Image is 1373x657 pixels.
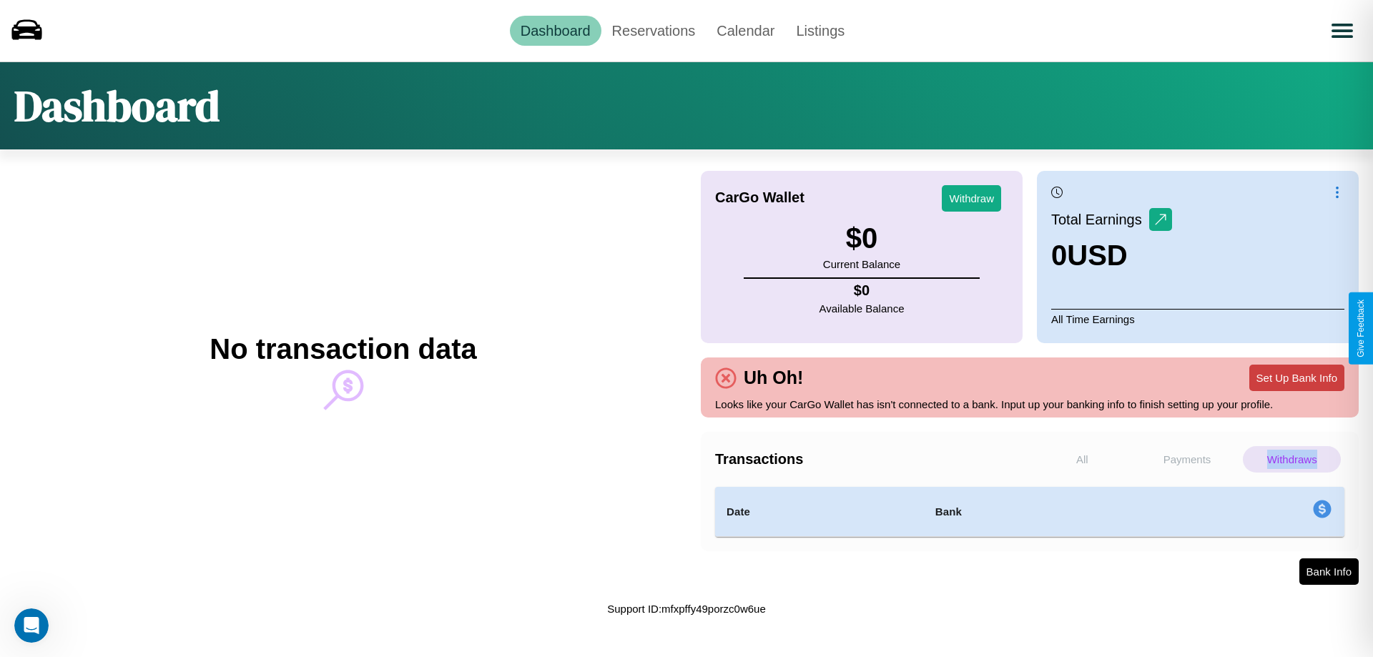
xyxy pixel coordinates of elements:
[1051,207,1149,232] p: Total Earnings
[823,222,900,255] h3: $ 0
[820,282,905,299] h4: $ 0
[601,16,707,46] a: Reservations
[210,333,476,365] h2: No transaction data
[1249,365,1344,391] button: Set Up Bank Info
[14,76,220,135] h1: Dashboard
[935,503,1134,520] h4: Bank
[942,185,1001,212] button: Withdraw
[715,487,1344,537] table: simple table
[823,255,900,274] p: Current Balance
[715,395,1344,414] p: Looks like your CarGo Wallet has isn't connected to a bank. Input up your banking info to finish ...
[1356,300,1366,357] div: Give Feedback
[706,16,785,46] a: Calendar
[607,599,766,618] p: Support ID: mfxpffy49porzc0w6ue
[1138,446,1236,473] p: Payments
[1243,446,1341,473] p: Withdraws
[1051,239,1172,272] h3: 0 USD
[727,503,912,520] h4: Date
[1033,446,1131,473] p: All
[820,299,905,318] p: Available Balance
[737,367,810,388] h4: Uh Oh!
[715,189,804,206] h4: CarGo Wallet
[1299,558,1359,585] button: Bank Info
[1322,11,1362,51] button: Open menu
[1051,309,1344,329] p: All Time Earnings
[715,451,1030,468] h4: Transactions
[510,16,601,46] a: Dashboard
[785,16,855,46] a: Listings
[14,608,49,643] iframe: Intercom live chat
